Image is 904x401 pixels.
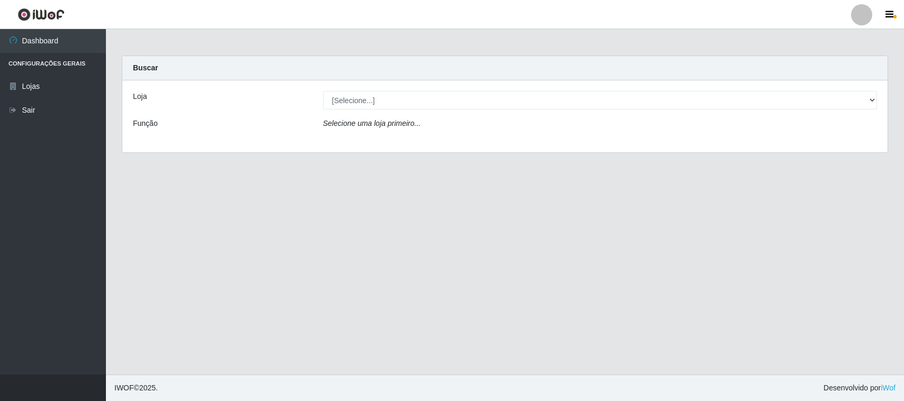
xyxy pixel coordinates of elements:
[133,91,147,102] label: Loja
[824,382,896,394] span: Desenvolvido por
[133,118,158,129] label: Função
[881,384,896,392] a: iWof
[114,382,158,394] span: © 2025 .
[323,119,420,127] i: Selecione uma loja primeiro...
[17,8,65,21] img: CoreUI Logo
[114,384,134,392] span: IWOF
[133,63,158,72] strong: Buscar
